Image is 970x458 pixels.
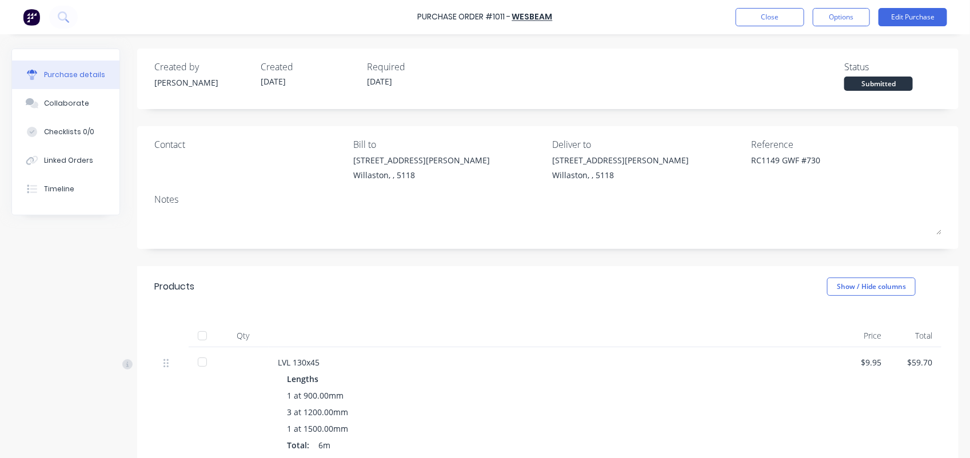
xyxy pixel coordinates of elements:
[751,154,894,180] textarea: RC1149 GWF #730
[512,11,553,23] a: Wesbeam
[154,192,941,206] div: Notes
[736,8,804,26] button: Close
[217,324,269,347] div: Qty
[418,11,511,23] div: Purchase Order #1011 -
[813,8,870,26] button: Options
[154,60,252,74] div: Created by
[154,280,194,294] div: Products
[900,356,933,368] div: $59.70
[287,373,318,385] span: Lengths
[44,155,93,166] div: Linked Orders
[12,118,119,146] button: Checklists 0/0
[840,324,891,347] div: Price
[367,60,464,74] div: Required
[552,154,689,166] div: [STREET_ADDRESS][PERSON_NAME]
[844,60,941,74] div: Status
[23,9,40,26] img: Factory
[44,127,94,137] div: Checklists 0/0
[44,70,105,80] div: Purchase details
[353,169,490,181] div: Willaston, , 5118
[12,146,119,175] button: Linked Orders
[12,61,119,89] button: Purchase details
[353,154,490,166] div: [STREET_ADDRESS][PERSON_NAME]
[261,60,358,74] div: Created
[552,169,689,181] div: Willaston, , 5118
[879,8,947,26] button: Edit Purchase
[891,324,942,347] div: Total
[552,138,743,151] div: Deliver to
[353,138,544,151] div: Bill to
[287,389,344,401] span: 1 at 900.00mm
[12,89,119,118] button: Collaborate
[12,175,119,203] button: Timeline
[318,439,330,451] span: 6m
[278,356,831,368] div: LVL 130x45
[44,98,89,109] div: Collaborate
[287,406,348,418] span: 3 at 1200.00mm
[154,138,345,151] div: Contact
[827,278,916,296] button: Show / Hide columns
[287,423,348,435] span: 1 at 1500.00mm
[844,77,913,91] div: Submitted
[44,184,74,194] div: Timeline
[287,439,309,451] span: Total:
[849,356,882,368] div: $9.95
[154,77,252,89] div: [PERSON_NAME]
[751,138,941,151] div: Reference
